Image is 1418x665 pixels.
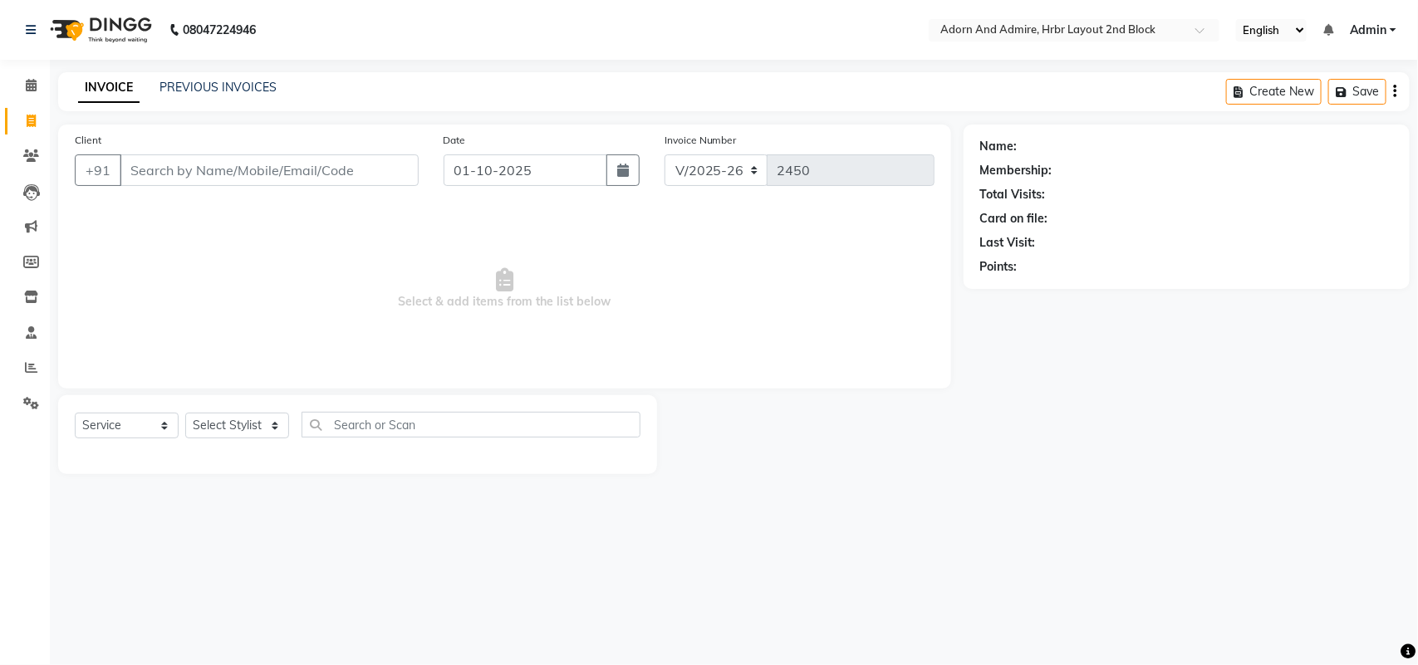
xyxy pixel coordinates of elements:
[159,80,277,95] a: PREVIOUS INVOICES
[120,154,419,186] input: Search by Name/Mobile/Email/Code
[1350,22,1386,39] span: Admin
[42,7,156,53] img: logo
[75,133,101,148] label: Client
[980,258,1018,276] div: Points:
[78,73,140,103] a: INVOICE
[444,133,466,148] label: Date
[980,186,1046,203] div: Total Visits:
[302,412,640,438] input: Search or Scan
[980,210,1048,227] div: Card on file:
[980,234,1036,252] div: Last Visit:
[980,162,1052,179] div: Membership:
[75,206,935,372] span: Select & add items from the list below
[75,154,121,186] button: +91
[665,133,737,148] label: Invoice Number
[1226,79,1322,105] button: Create New
[1328,79,1386,105] button: Save
[183,7,256,53] b: 08047224946
[980,138,1018,155] div: Name:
